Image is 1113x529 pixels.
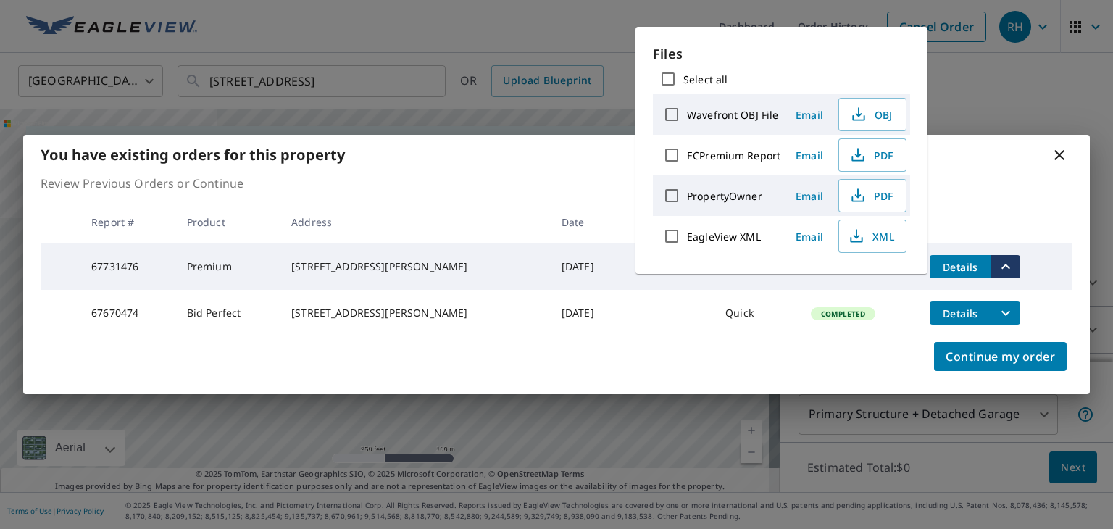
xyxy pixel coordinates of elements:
[792,149,827,162] span: Email
[786,144,833,167] button: Email
[175,201,280,243] th: Product
[291,259,538,274] div: [STREET_ADDRESS][PERSON_NAME]
[792,108,827,122] span: Email
[991,301,1020,325] button: filesDropdownBtn-67670474
[41,175,1072,192] p: Review Previous Orders or Continue
[291,306,538,320] div: [STREET_ADDRESS][PERSON_NAME]
[838,138,906,172] button: PDF
[938,307,982,320] span: Details
[938,260,982,274] span: Details
[175,290,280,336] td: Bid Perfect
[280,201,550,243] th: Address
[550,290,625,336] td: [DATE]
[80,201,175,243] th: Report #
[848,146,894,164] span: PDF
[786,225,833,248] button: Email
[792,230,827,243] span: Email
[80,290,175,336] td: 67670474
[991,255,1020,278] button: filesDropdownBtn-67731476
[786,185,833,207] button: Email
[838,98,906,131] button: OBJ
[838,179,906,212] button: PDF
[930,301,991,325] button: detailsBtn-67670474
[946,346,1055,367] span: Continue my order
[838,220,906,253] button: XML
[80,243,175,290] td: 67731476
[930,255,991,278] button: detailsBtn-67731476
[687,189,762,203] label: PropertyOwner
[687,230,761,243] label: EagleView XML
[687,108,778,122] label: Wavefront OBJ File
[687,149,780,162] label: ECPremium Report
[812,309,874,319] span: Completed
[848,106,894,123] span: OBJ
[848,187,894,204] span: PDF
[653,44,910,64] p: Files
[41,145,345,164] b: You have existing orders for this property
[175,243,280,290] td: Premium
[848,228,894,245] span: XML
[625,201,714,243] th: Claim ID
[786,104,833,126] button: Email
[550,201,625,243] th: Date
[550,243,625,290] td: [DATE]
[714,290,799,336] td: Quick
[792,189,827,203] span: Email
[934,342,1067,371] button: Continue my order
[683,72,728,86] label: Select all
